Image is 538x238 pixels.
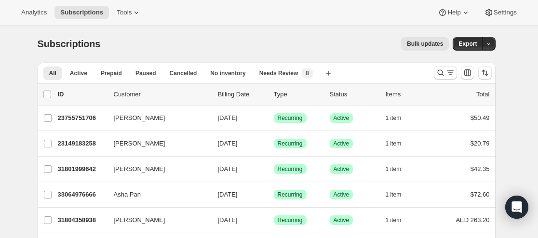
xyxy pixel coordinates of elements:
span: Active [334,191,350,198]
span: Active [334,114,350,122]
p: Total [476,90,489,99]
p: 31804358938 [58,215,106,225]
span: $20.79 [471,140,490,147]
span: 1 item [386,216,402,224]
span: [PERSON_NAME] [114,113,165,123]
span: $42.35 [471,165,490,172]
div: Type [274,90,322,99]
button: 1 item [386,137,412,150]
span: Recurring [278,216,303,224]
button: Asha Pan [108,187,204,202]
div: 31801999642[PERSON_NAME][DATE]SuccessRecurringSuccessActive1 item$42.35 [58,162,490,176]
span: $50.49 [471,114,490,121]
button: Help [432,6,476,19]
div: 23755751706[PERSON_NAME][DATE]SuccessRecurringSuccessActive1 item$50.49 [58,111,490,125]
p: ID [58,90,106,99]
p: 23149183258 [58,139,106,148]
p: 31801999642 [58,164,106,174]
span: Active [334,216,350,224]
p: Status [330,90,378,99]
span: Help [447,9,460,16]
span: Active [70,69,87,77]
button: 1 item [386,162,412,176]
span: Recurring [278,114,303,122]
div: 31804358938[PERSON_NAME][DATE]SuccessRecurringSuccessActive1 itemAED 263.20 [58,213,490,227]
span: All [49,69,56,77]
span: [DATE] [218,216,238,224]
button: [PERSON_NAME] [108,212,204,228]
div: Open Intercom Messenger [505,196,528,219]
button: Export [453,37,483,51]
span: [PERSON_NAME] [114,139,165,148]
div: 23149183258[PERSON_NAME][DATE]SuccessRecurringSuccessActive1 item$20.79 [58,137,490,150]
button: Subscriptions [54,6,109,19]
span: 1 item [386,140,402,147]
div: Items [386,90,434,99]
button: Analytics [15,6,53,19]
span: Active [334,140,350,147]
span: No inventory [210,69,245,77]
span: Recurring [278,191,303,198]
span: 1 item [386,114,402,122]
span: 1 item [386,191,402,198]
span: AED 263.20 [456,216,489,224]
button: [PERSON_NAME] [108,161,204,177]
span: [DATE] [218,191,238,198]
span: Export [458,40,477,48]
span: $72.60 [471,191,490,198]
button: Tools [111,6,147,19]
p: Customer [114,90,210,99]
p: Billing Date [218,90,266,99]
button: 1 item [386,111,412,125]
span: Recurring [278,140,303,147]
span: 1 item [386,165,402,173]
button: Sort the results [478,66,492,79]
span: [DATE] [218,165,238,172]
span: Cancelled [170,69,197,77]
button: 1 item [386,213,412,227]
span: Subscriptions [60,9,103,16]
p: 33064976666 [58,190,106,199]
span: 8 [306,69,309,77]
div: 33064976666Asha Pan[DATE]SuccessRecurringSuccessActive1 item$72.60 [58,188,490,201]
span: Bulk updates [407,40,443,48]
span: [PERSON_NAME] [114,215,165,225]
span: Asha Pan [114,190,141,199]
button: Search and filter results [434,66,457,79]
span: [DATE] [218,140,238,147]
span: Tools [117,9,132,16]
span: Prepaid [101,69,122,77]
button: [PERSON_NAME] [108,110,204,126]
span: Active [334,165,350,173]
span: Analytics [21,9,47,16]
button: Create new view [321,66,336,80]
span: Recurring [278,165,303,173]
button: Settings [478,6,523,19]
div: IDCustomerBilling DateTypeStatusItemsTotal [58,90,490,99]
button: Bulk updates [401,37,449,51]
span: [PERSON_NAME] [114,164,165,174]
span: Needs Review [259,69,298,77]
span: Subscriptions [38,39,101,49]
span: Paused [135,69,156,77]
p: 23755751706 [58,113,106,123]
span: [DATE] [218,114,238,121]
button: Customize table column order and visibility [461,66,474,79]
button: 1 item [386,188,412,201]
button: [PERSON_NAME] [108,136,204,151]
span: Settings [494,9,517,16]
